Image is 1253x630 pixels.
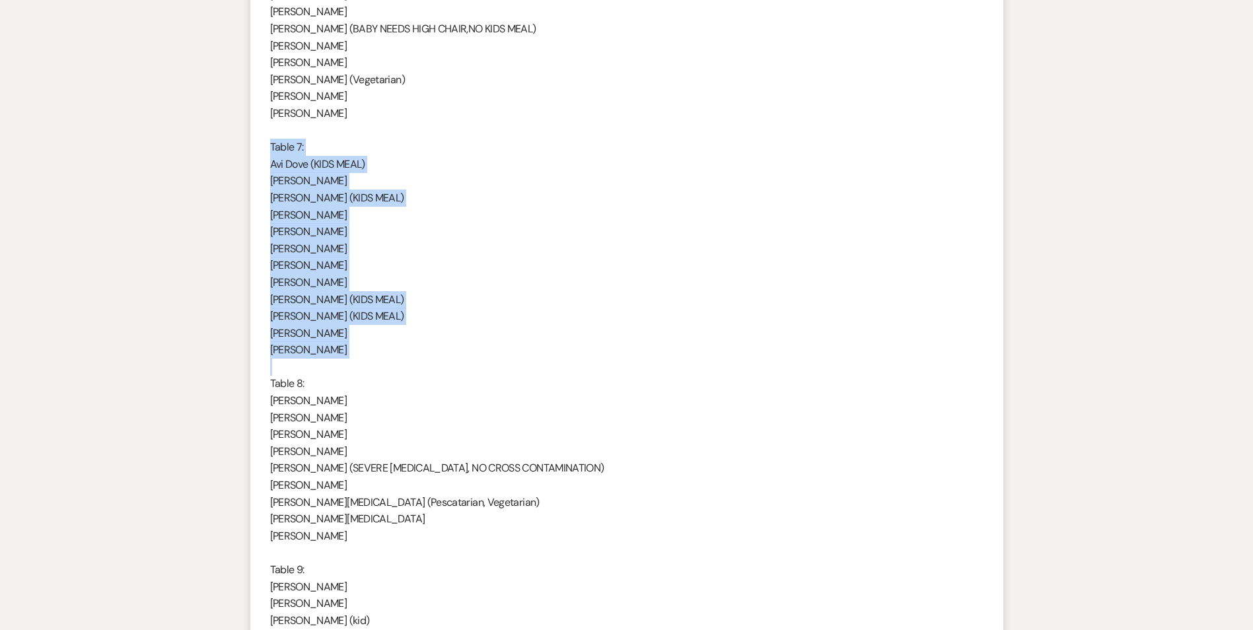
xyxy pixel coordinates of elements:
[270,578,984,596] p: [PERSON_NAME]
[270,88,984,105] p: [PERSON_NAME]
[270,325,984,342] p: [PERSON_NAME]
[270,477,984,494] p: [PERSON_NAME]
[270,426,984,443] p: [PERSON_NAME]
[270,71,984,88] p: [PERSON_NAME] (Vegetarian)
[270,612,984,629] p: [PERSON_NAME] (kid)
[270,105,984,122] p: [PERSON_NAME]
[270,528,984,545] p: [PERSON_NAME]
[270,3,984,20] p: [PERSON_NAME]
[270,172,984,190] p: [PERSON_NAME]
[270,38,984,55] p: [PERSON_NAME]
[270,291,984,308] p: [PERSON_NAME] (KIDS MEAL)
[270,274,984,291] p: [PERSON_NAME]
[270,156,984,173] p: Avi Dove (KIDS MEAL)
[270,20,984,38] p: [PERSON_NAME] (BABY NEEDS HIGH CHAIR,NO KIDS MEAL)
[270,392,984,409] p: [PERSON_NAME]
[270,240,984,258] p: [PERSON_NAME]
[270,308,984,325] p: [PERSON_NAME] (KIDS MEAL)
[270,207,984,224] p: [PERSON_NAME]
[270,595,984,612] p: [PERSON_NAME]
[270,54,984,71] p: [PERSON_NAME]
[270,510,984,528] p: [PERSON_NAME][MEDICAL_DATA]
[270,409,984,427] p: [PERSON_NAME]
[270,460,984,477] p: [PERSON_NAME] (SEVERE [MEDICAL_DATA], NO CROSS CONTAMINATION)
[270,561,984,578] p: Table 9:
[270,494,984,511] p: [PERSON_NAME][MEDICAL_DATA] (Pescatarian, Vegetarian)
[270,223,984,240] p: [PERSON_NAME]
[270,443,984,460] p: [PERSON_NAME]
[270,139,984,156] p: Table 7:
[270,341,984,359] p: [PERSON_NAME]
[270,375,984,392] p: Table 8:
[270,257,984,274] p: [PERSON_NAME]
[270,190,984,207] p: [PERSON_NAME] (KIDS MEAL)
